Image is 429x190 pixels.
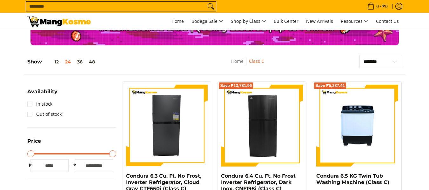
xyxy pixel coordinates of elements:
[338,13,372,30] a: Resources
[341,17,368,25] span: Resources
[376,18,399,24] span: Contact Us
[27,89,57,94] span: Availability
[303,13,336,30] a: New Arrivals
[316,173,389,185] a: Condura 6.5 KG Twin Tub Washing Machine (Class C)
[221,85,303,167] img: Condura 6.4 Cu. Ft. No Frost Inverter Refrigerator, Dark Inox, CNF198i (Class C)
[86,59,98,64] button: 48
[27,89,57,99] summary: Open
[74,59,86,64] button: 36
[191,17,223,25] span: Bodega Sale
[97,13,402,30] nav: Main Menu
[373,13,402,30] a: Contact Us
[271,13,302,30] a: Bulk Center
[27,109,62,119] a: Out of stock
[27,162,34,168] span: ₱
[231,17,266,25] span: Shop by Class
[126,85,208,167] img: Condura 6.3 Cu. Ft. No Frost, Inverter Refrigerator, Cloud Gray CTF650i (Class C)
[206,2,216,11] button: Search
[168,13,187,30] a: Home
[375,4,380,9] span: 0
[315,84,345,88] span: Save ₱5,237.41
[316,95,398,156] img: condura-twin-tub-6.5kg-washing-machine-full-view-mang-kosme
[27,99,52,109] a: In stock
[72,162,78,168] span: ₱
[220,84,252,88] span: Save ₱13,781.96
[231,58,244,64] a: Home
[27,16,91,27] img: Class C Home &amp; Business Appliances: Up to 70% Off l Mang Kosme | Page 3
[249,58,264,64] a: Class C
[228,13,269,30] a: Shop by Class
[188,13,226,30] a: Bodega Sale
[27,59,98,65] h5: Show
[171,18,184,24] span: Home
[62,59,74,64] button: 24
[365,3,390,10] span: •
[27,139,41,148] summary: Open
[42,59,62,64] button: 12
[27,139,41,144] span: Price
[194,57,302,72] nav: Breadcrumbs
[381,4,389,9] span: ₱0
[306,18,333,24] span: New Arrivals
[274,18,298,24] span: Bulk Center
